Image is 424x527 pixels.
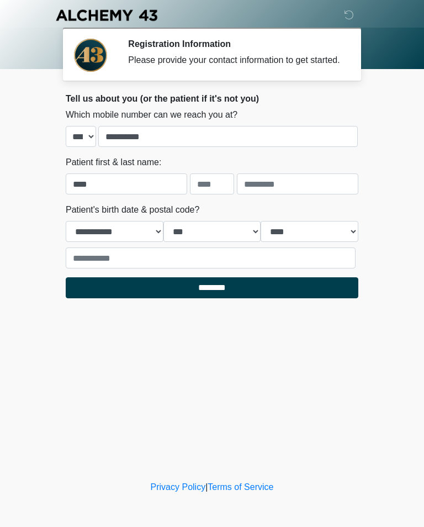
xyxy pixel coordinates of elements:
h2: Tell us about you (or the patient if it's not you) [66,93,358,104]
a: | [205,482,208,492]
label: Patient's birth date & postal code? [66,203,199,217]
a: Privacy Policy [151,482,206,492]
img: Alchemy 43 Logo [55,8,158,22]
a: Terms of Service [208,482,273,492]
img: Agent Avatar [74,39,107,72]
label: Patient first & last name: [66,156,161,169]
div: Please provide your contact information to get started. [128,54,342,67]
label: Which mobile number can we reach you at? [66,108,237,122]
h2: Registration Information [128,39,342,49]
